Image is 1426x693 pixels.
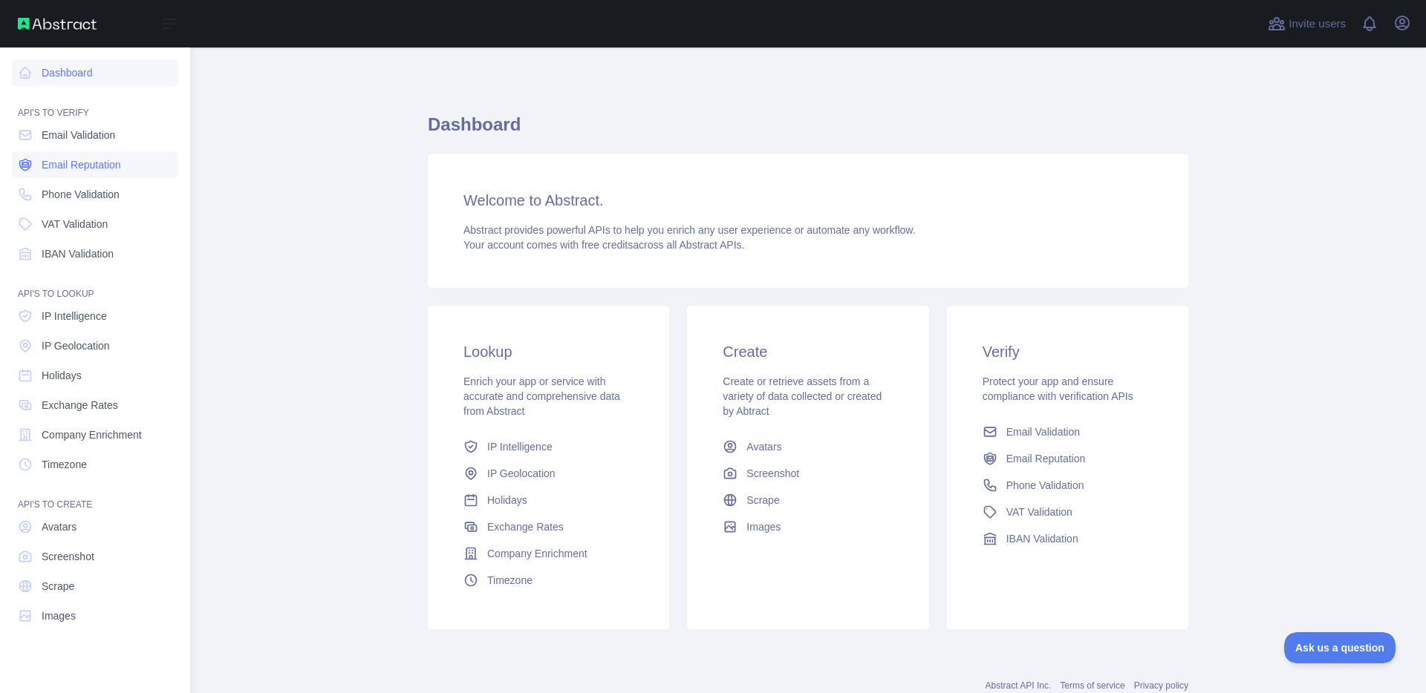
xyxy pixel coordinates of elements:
span: Abstract provides powerful APIs to help you enrich any user experience or automate any workflow. [463,224,916,236]
span: Create or retrieve assets from a variety of data collected or created by Abtract [723,375,882,417]
a: Email Reputation [12,151,178,178]
a: VAT Validation [977,499,1159,525]
h3: Welcome to Abstract. [463,190,1153,211]
div: API'S TO CREATE [12,481,178,510]
span: free credits [582,239,633,251]
a: Exchange Rates [12,392,178,418]
span: Invite users [1289,16,1346,33]
span: Email Validation [1006,424,1080,439]
a: Exchange Rates [458,513,639,540]
a: Screenshot [12,543,178,570]
a: Timezone [458,567,639,594]
span: Screenshot [42,549,94,564]
span: Screenshot [746,466,799,481]
span: IP Intelligence [487,439,553,454]
span: Images [746,519,781,534]
span: Timezone [42,457,87,472]
a: IBAN Validation [977,525,1159,552]
button: Invite users [1265,12,1349,36]
a: Privacy policy [1134,680,1188,691]
a: Terms of service [1060,680,1124,691]
a: Scrape [12,573,178,600]
a: Email Validation [12,122,178,148]
div: API'S TO VERIFY [12,89,178,119]
h1: Dashboard [428,113,1188,148]
span: Company Enrichment [487,546,587,561]
a: Images [717,513,899,540]
a: IP Geolocation [458,460,639,487]
span: Avatars [746,439,781,454]
h3: Create [723,341,893,362]
span: Email Reputation [42,157,121,172]
img: Abstract API [18,18,97,30]
a: Images [12,602,178,629]
div: API'S TO LOOKUP [12,270,178,300]
a: Phone Validation [977,472,1159,499]
a: Screenshot [717,460,899,487]
h3: Lookup [463,341,634,362]
span: Phone Validation [1006,478,1084,493]
span: Company Enrichment [42,427,142,442]
span: VAT Validation [42,217,108,231]
a: IP Geolocation [12,332,178,359]
a: Phone Validation [12,181,178,208]
iframe: Toggle Customer Support [1284,632,1396,663]
span: Exchange Rates [487,519,564,534]
a: Company Enrichment [458,540,639,567]
span: IBAN Validation [1006,531,1078,546]
a: IBAN Validation [12,240,178,267]
span: Enrich your app or service with accurate and comprehensive data from Abstract [463,375,620,417]
span: Your account comes with across all Abstract APIs. [463,239,744,251]
span: Holidays [487,493,527,508]
span: Exchange Rates [42,398,118,413]
a: Email Reputation [977,445,1159,472]
span: IP Geolocation [487,466,556,481]
span: VAT Validation [1006,505,1072,519]
a: IP Intelligence [12,303,178,329]
span: Email Reputation [1006,451,1086,466]
span: Holidays [42,368,82,383]
span: Protect your app and ensure compliance with verification APIs [983,375,1133,402]
span: Avatars [42,519,76,534]
a: Holidays [12,362,178,389]
span: IBAN Validation [42,246,114,261]
span: Images [42,608,76,623]
a: Avatars [12,513,178,540]
span: Phone Validation [42,187,120,202]
a: Company Enrichment [12,421,178,448]
a: Timezone [12,451,178,478]
a: Avatars [717,433,899,460]
span: IP Intelligence [42,309,107,323]
a: Dashboard [12,59,178,86]
a: Abstract API Inc. [986,680,1052,691]
h3: Verify [983,341,1153,362]
span: Scrape [746,493,779,508]
a: IP Intelligence [458,433,639,460]
a: Holidays [458,487,639,513]
span: Timezone [487,573,533,588]
span: Scrape [42,579,74,594]
span: IP Geolocation [42,338,110,353]
span: Email Validation [42,128,115,142]
a: VAT Validation [12,211,178,237]
a: Email Validation [977,418,1159,445]
a: Scrape [717,487,899,513]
